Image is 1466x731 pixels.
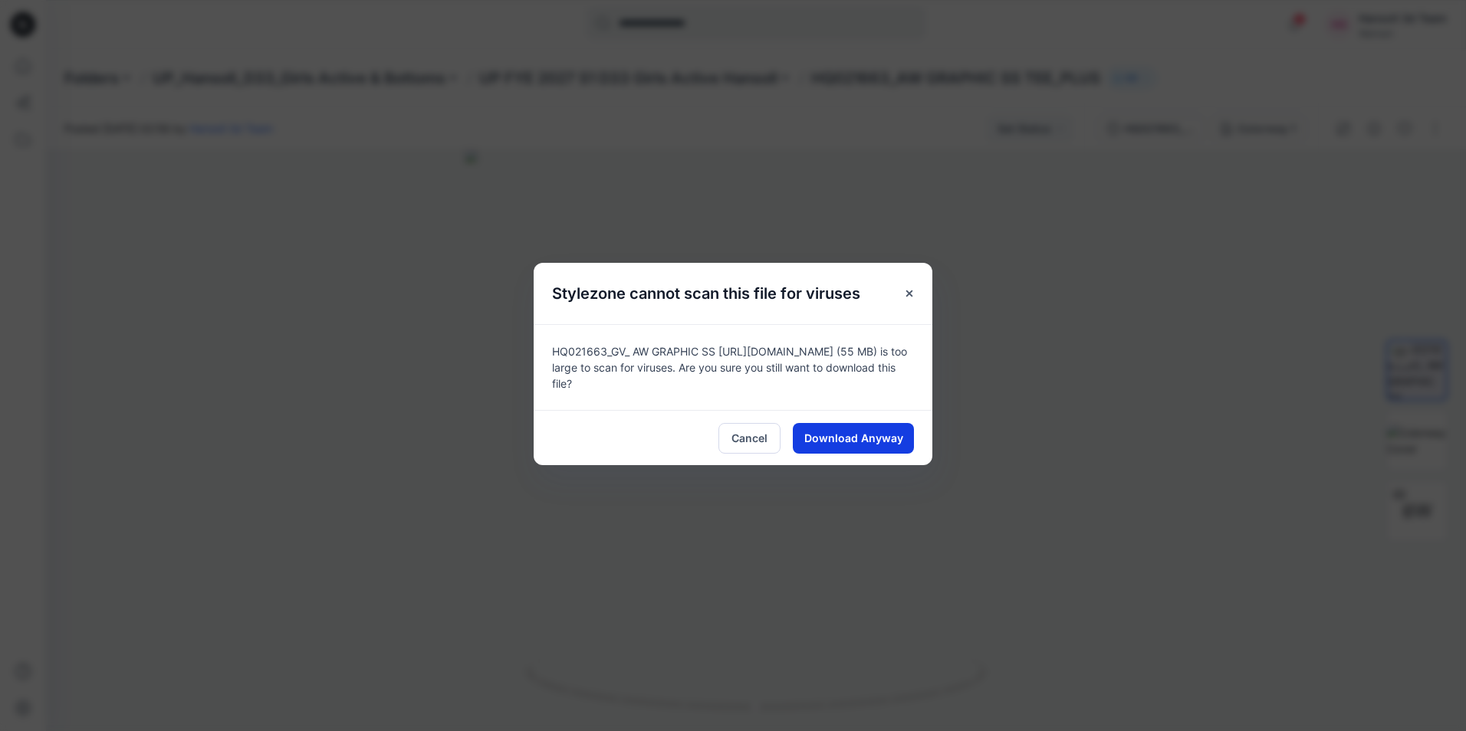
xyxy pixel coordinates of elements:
button: Cancel [718,423,781,454]
button: Download Anyway [793,423,914,454]
span: Cancel [731,430,768,446]
span: Download Anyway [804,430,903,446]
h5: Stylezone cannot scan this file for viruses [534,263,879,324]
div: HQ021663_GV_ AW GRAPHIC SS [URL][DOMAIN_NAME] (55 MB) is too large to scan for viruses. Are you s... [534,324,932,410]
button: Close [896,280,923,307]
